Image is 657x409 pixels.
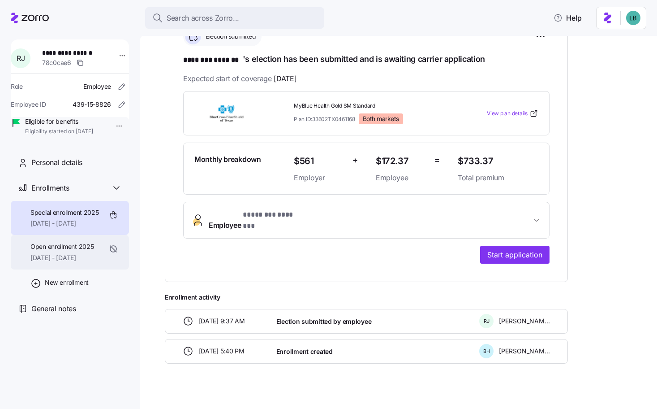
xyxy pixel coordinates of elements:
span: Employee [83,82,111,91]
span: R J [484,319,490,324]
span: Help [554,13,582,23]
span: [DATE] [274,73,296,84]
span: Start application [487,249,542,260]
span: MyBlue Health Gold SM Standard [294,102,451,110]
span: [DATE] - [DATE] [30,219,99,228]
h1: 's election has been submitted and is awaiting carrier application [183,53,550,66]
span: Monthly breakdown [194,154,261,165]
span: $733.37 [458,154,538,169]
span: Special enrollment 2025 [30,208,99,217]
span: General notes [31,303,76,314]
span: = [434,154,440,167]
span: Expected start of coverage [183,73,296,84]
span: Both markets [363,115,399,123]
span: Employee [209,209,306,231]
button: Start application [480,246,550,264]
span: Eligible for benefits [25,117,93,126]
span: Plan ID: 33602TX0461168 [294,115,355,123]
span: [PERSON_NAME] [499,347,550,356]
span: $561 [294,154,345,169]
span: [DATE] 5:40 PM [199,347,245,356]
img: 55738f7c4ee29e912ff6c7eae6e0401b [626,11,640,25]
span: Enrollments [31,183,69,194]
span: New enrollment [45,278,89,287]
span: Search across Zorro... [167,13,239,24]
span: B H [483,349,490,354]
span: Employee ID [11,100,46,109]
span: [DATE] 9:37 AM [199,317,245,326]
span: Personal details [31,157,82,168]
span: R J [17,55,25,62]
span: Enrollment created [276,347,333,356]
span: Open enrollment 2025 [30,242,94,251]
span: Eligibility started on [DATE] [25,128,93,135]
span: $172.37 [376,154,427,169]
span: Role [11,82,23,91]
span: 439-15-8826 [73,100,111,109]
a: View plan details [487,109,538,118]
span: [DATE] - [DATE] [30,253,94,262]
button: Search across Zorro... [145,7,324,29]
span: + [352,154,358,167]
button: Help [546,9,589,27]
span: Election submitted by employee [276,317,372,326]
span: Election submitted [203,32,256,41]
span: [PERSON_NAME] [499,317,550,326]
span: Employer [294,172,345,183]
span: Enrollment activity [165,293,568,302]
img: Blue Cross and Blue Shield of Texas [194,103,259,124]
span: Employee [376,172,427,183]
span: Total premium [458,172,538,183]
span: View plan details [487,109,528,118]
span: 78c0cae6 [42,58,71,67]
